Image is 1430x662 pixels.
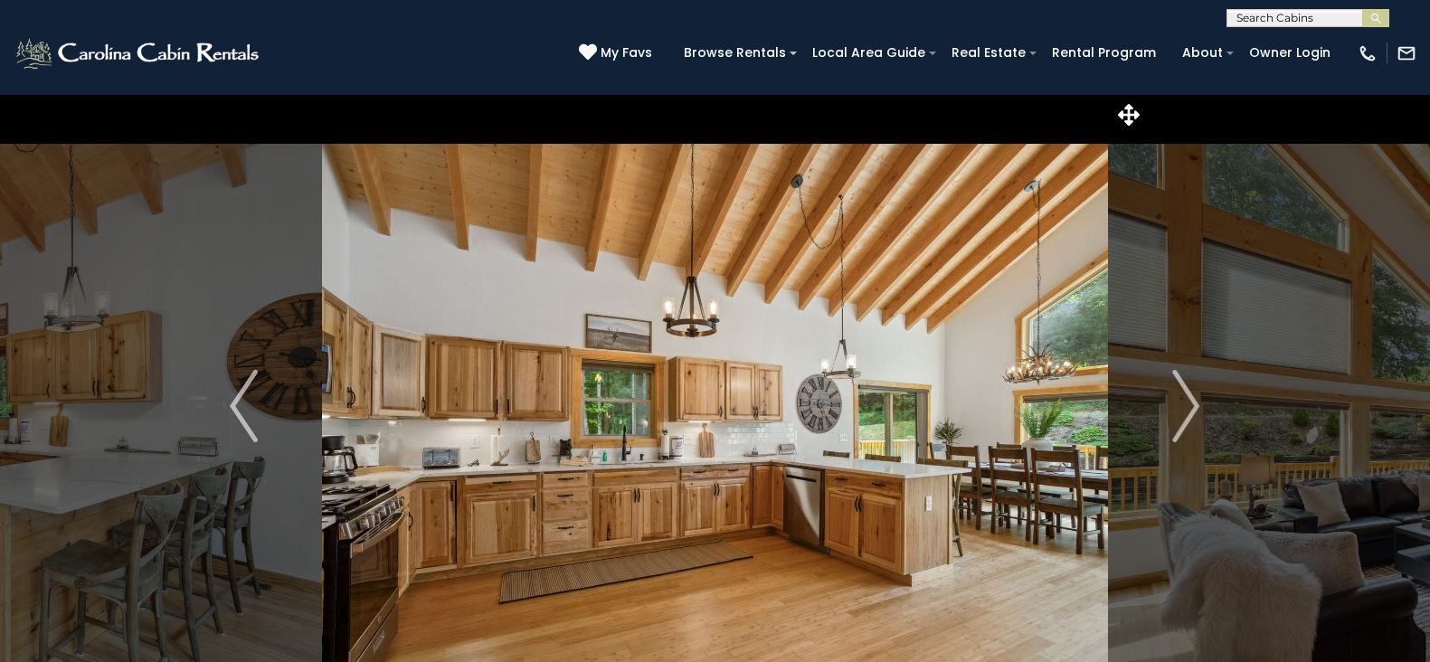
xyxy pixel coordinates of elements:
a: About [1173,39,1232,67]
a: Local Area Guide [803,39,934,67]
img: White-1-2.png [14,35,264,71]
a: Rental Program [1043,39,1165,67]
img: arrow [230,370,257,442]
a: Browse Rentals [675,39,795,67]
img: mail-regular-white.png [1397,43,1416,63]
a: Real Estate [942,39,1035,67]
img: arrow [1172,370,1199,442]
a: Owner Login [1240,39,1340,67]
img: phone-regular-white.png [1358,43,1378,63]
span: My Favs [601,43,652,62]
a: My Favs [579,43,657,63]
